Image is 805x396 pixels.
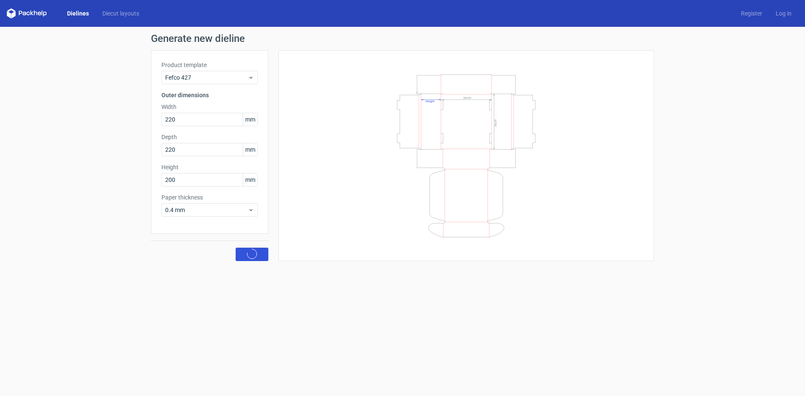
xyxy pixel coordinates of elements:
[161,61,258,69] label: Product template
[494,119,497,126] text: Depth
[161,193,258,202] label: Paper thickness
[165,73,248,82] span: Fefco 427
[161,163,258,171] label: Height
[161,103,258,111] label: Width
[161,91,258,99] h3: Outer dimensions
[151,34,654,44] h1: Generate new dieline
[463,96,471,99] text: Width
[243,173,257,186] span: mm
[426,99,434,103] text: Height
[243,113,257,126] span: mm
[161,133,258,141] label: Depth
[769,9,798,18] a: Log in
[165,206,248,214] span: 0.4 mm
[734,9,769,18] a: Register
[60,9,96,18] a: Dielines
[243,143,257,156] span: mm
[96,9,146,18] a: Diecut layouts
